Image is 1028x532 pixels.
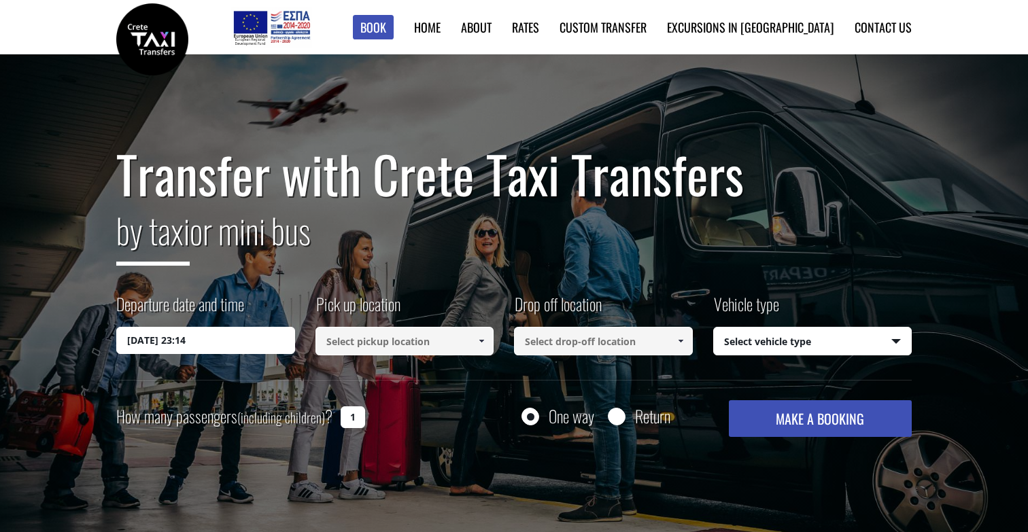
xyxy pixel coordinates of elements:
a: Custom Transfer [560,18,647,36]
button: MAKE A BOOKING [729,400,912,437]
a: About [461,18,492,36]
span: by taxi [116,205,190,266]
h2: or mini bus [116,202,912,276]
label: Drop off location [514,292,602,327]
input: Select pickup location [315,327,494,355]
span: Select vehicle type [714,327,912,356]
label: Departure date and time [116,292,244,327]
small: (including children) [237,407,325,427]
a: Rates [512,18,539,36]
label: Return [635,408,670,425]
img: e-bannersEUERDF180X90.jpg [231,7,312,48]
a: Book [353,15,394,40]
a: Show All Items [669,327,691,355]
a: Show All Items [470,327,493,355]
label: One way [549,408,594,425]
input: Select drop-off location [514,327,693,355]
a: Home [414,18,441,36]
label: How many passengers ? [116,400,332,433]
label: Vehicle type [713,292,779,327]
a: Contact us [855,18,912,36]
img: Crete Taxi Transfers | Safe Taxi Transfer Services from to Heraklion Airport, Chania Airport, Ret... [116,3,188,75]
a: Excursions in [GEOGRAPHIC_DATA] [667,18,834,36]
label: Pick up location [315,292,400,327]
h1: Transfer with Crete Taxi Transfers [116,145,912,202]
a: Crete Taxi Transfers | Safe Taxi Transfer Services from to Heraklion Airport, Chania Airport, Ret... [116,31,188,45]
